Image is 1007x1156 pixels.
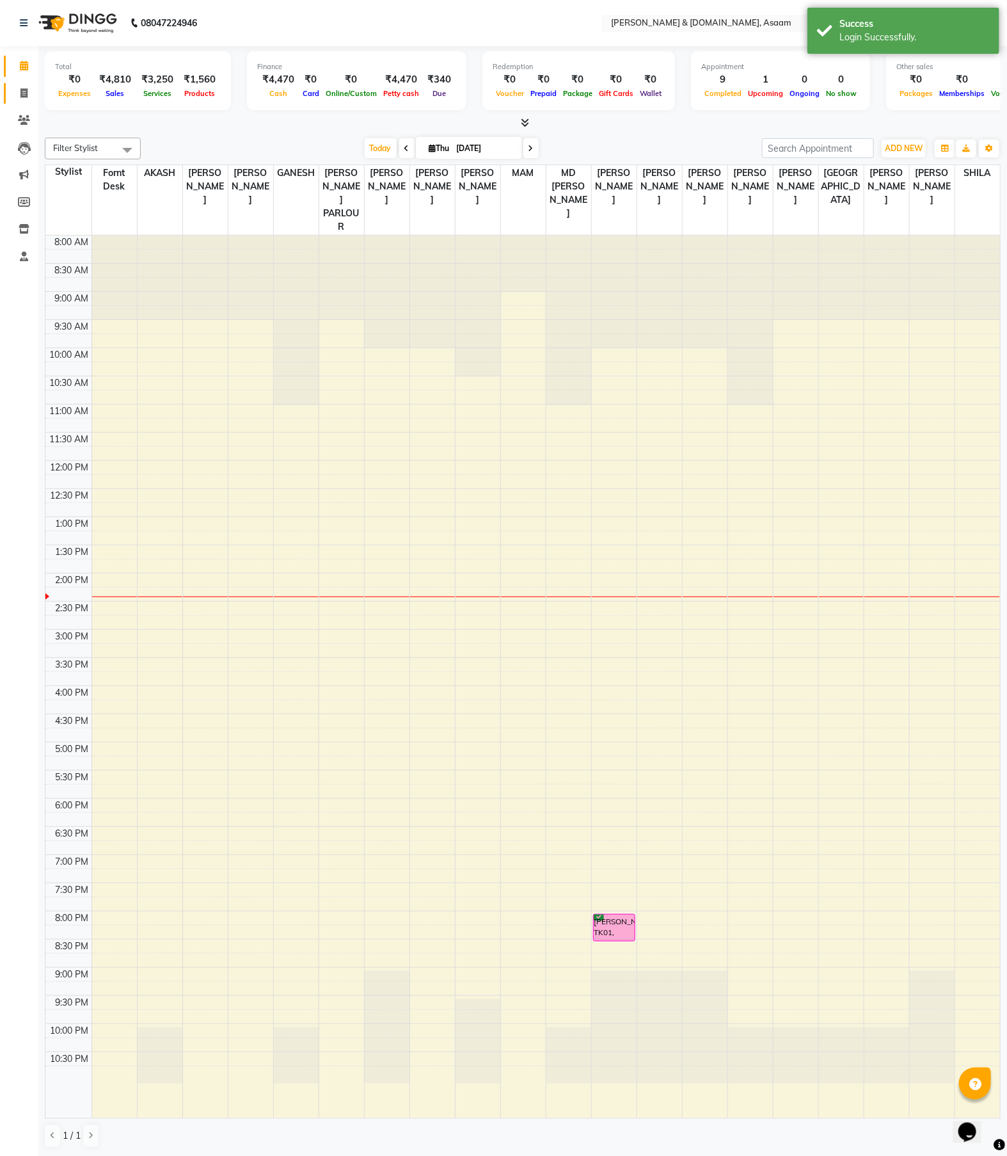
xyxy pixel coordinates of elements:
div: ₹0 [560,72,596,87]
span: Memberships [936,89,988,98]
span: [PERSON_NAME] [592,165,637,208]
div: 12:30 PM [48,489,91,502]
div: 11:00 AM [47,405,91,418]
div: Login Successfully. [839,31,990,44]
div: ₹0 [527,72,560,87]
span: ADD NEW [885,143,923,153]
span: [PERSON_NAME] [228,165,273,208]
div: 8:30 AM [52,264,91,277]
div: ₹0 [936,72,988,87]
div: ₹4,470 [257,72,299,87]
div: ₹0 [55,72,94,87]
span: 1 / 1 [63,1130,81,1143]
span: Services [140,89,175,98]
div: Stylist [45,165,91,179]
div: 10:30 PM [48,1052,91,1066]
div: 1 [745,72,786,87]
span: Wallet [637,89,665,98]
div: ₹1,560 [178,72,221,87]
span: [PERSON_NAME] [910,165,955,208]
div: 10:30 AM [47,376,91,390]
div: 9:30 AM [52,320,91,333]
span: AKASH [138,165,182,181]
span: Completed [701,89,745,98]
span: [PERSON_NAME] [773,165,818,208]
span: No show [823,89,860,98]
div: 6:00 PM [53,799,91,812]
div: ₹0 [637,72,665,87]
div: Finance [257,61,456,72]
div: 12:00 PM [48,461,91,474]
div: 0 [786,72,823,87]
input: Search Appointment [762,138,874,158]
div: 10:00 AM [47,348,91,362]
span: [PERSON_NAME] [637,165,682,208]
span: Ongoing [786,89,823,98]
iframe: chat widget [953,1105,994,1143]
div: 4:30 PM [53,714,91,728]
span: fornt desk [92,165,137,195]
span: Today [365,138,397,158]
div: 9:00 PM [53,968,91,981]
div: 5:30 PM [53,771,91,784]
span: [PERSON_NAME] PARLOUR [319,165,364,235]
span: MAM [501,165,546,181]
div: ₹0 [322,72,380,87]
div: ₹3,250 [136,72,178,87]
span: [PERSON_NAME] [864,165,909,208]
div: 3:00 PM [53,630,91,643]
span: [PERSON_NAME] [365,165,409,208]
b: 08047224946 [141,5,197,41]
div: ₹4,470 [380,72,422,87]
div: Redemption [493,61,665,72]
div: 10:00 PM [48,1024,91,1038]
span: Sales [103,89,128,98]
span: Card [299,89,322,98]
div: 11:30 AM [47,433,91,446]
div: ₹0 [493,72,527,87]
div: ₹0 [299,72,322,87]
img: logo [33,5,120,41]
div: 9:00 AM [52,292,91,305]
div: ₹0 [596,72,637,87]
span: [PERSON_NAME] [728,165,773,208]
span: Gift Cards [596,89,637,98]
div: 4:00 PM [53,686,91,700]
input: 2025-09-04 [453,139,517,158]
div: ₹4,810 [94,72,136,87]
div: 0 [823,72,860,87]
div: ₹340 [422,72,456,87]
div: 8:00 AM [52,236,91,249]
span: [GEOGRAPHIC_DATA] [819,165,864,208]
span: Upcoming [745,89,786,98]
span: Online/Custom [322,89,380,98]
div: [PERSON_NAME], TK01, 08:00 PM-08:30 PM, women - advanced layer hair cutt [594,915,635,941]
div: 2:30 PM [53,602,91,615]
div: 8:30 PM [53,940,91,953]
div: ₹0 [896,72,936,87]
div: 7:30 PM [53,883,91,897]
button: ADD NEW [882,140,926,157]
span: [PERSON_NAME] [456,165,500,208]
div: Total [55,61,221,72]
div: 9:30 PM [53,996,91,1009]
span: Voucher [493,89,527,98]
span: Petty cash [380,89,422,98]
span: MD [PERSON_NAME] [546,165,591,221]
div: Success [839,17,990,31]
span: Prepaid [527,89,560,98]
div: 2:00 PM [53,574,91,587]
span: Packages [896,89,936,98]
div: 3:30 PM [53,658,91,671]
span: GANESH [274,165,319,181]
span: Due [429,89,449,98]
span: SHILA [955,165,1001,181]
div: 1:30 PM [53,545,91,559]
div: 6:30 PM [53,827,91,840]
span: Package [560,89,596,98]
span: Expenses [55,89,94,98]
span: [PERSON_NAME] [683,165,727,208]
div: 1:00 PM [53,517,91,531]
span: Thu [426,143,453,153]
span: Cash [266,89,290,98]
